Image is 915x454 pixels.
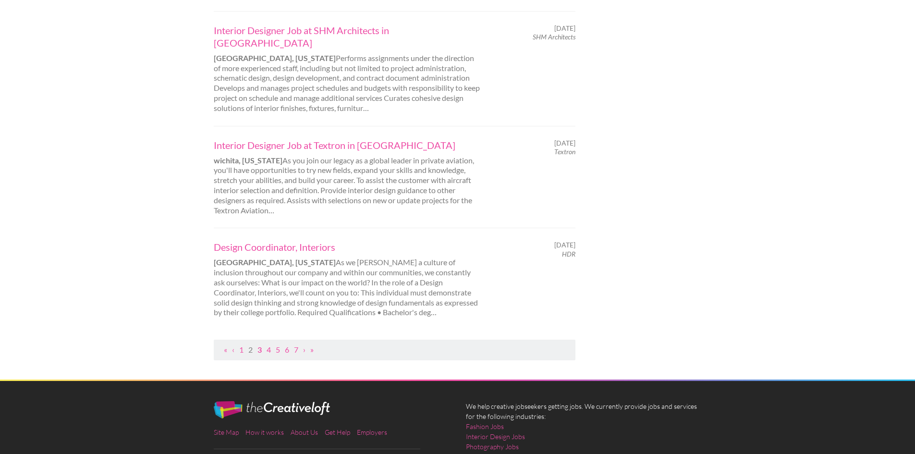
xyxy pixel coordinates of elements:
a: Fashion Jobs [466,421,504,431]
em: Textron [554,147,575,156]
strong: [GEOGRAPHIC_DATA], [US_STATE] [214,258,336,267]
em: HDR [562,250,575,258]
a: Get Help [325,428,350,436]
span: [DATE] [554,24,575,33]
a: Photography Jobs [466,442,519,452]
a: Page 6 [285,345,289,354]
a: Page 2 [248,345,253,354]
a: Page 1 [239,345,244,354]
a: Interior Design Jobs [466,431,525,442]
a: Employers [357,428,387,436]
a: First Page [224,345,227,354]
a: Site Map [214,428,239,436]
a: Page 7 [294,345,298,354]
div: As you join our legacy as a global leader in private aviation, you'll have opportunities to try n... [206,139,489,216]
a: Page 4 [267,345,271,354]
strong: wichita, [US_STATE] [214,156,282,165]
span: [DATE] [554,241,575,249]
div: Performs assignments under the direction of more experienced staff, including but not limited to ... [206,24,489,113]
img: The Creative Loft [214,401,330,418]
a: Previous Page [232,345,234,354]
a: Interior Designer Job at Textron in [GEOGRAPHIC_DATA] [214,139,481,151]
a: About Us [291,428,318,436]
a: Last Page, Page 81 [310,345,314,354]
a: How it works [245,428,284,436]
div: As we [PERSON_NAME] a culture of inclusion throughout our company and within our communities, we ... [206,241,489,318]
span: [DATE] [554,139,575,147]
a: Page 5 [276,345,280,354]
em: SHM Architects [533,33,575,41]
strong: [GEOGRAPHIC_DATA], [US_STATE] [214,53,336,62]
a: Next Page [303,345,305,354]
a: Interior Designer Job at SHM Architects in [GEOGRAPHIC_DATA] [214,24,481,49]
a: Page 3 [257,345,262,354]
a: Design Coordinator, Interiors [214,241,481,253]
